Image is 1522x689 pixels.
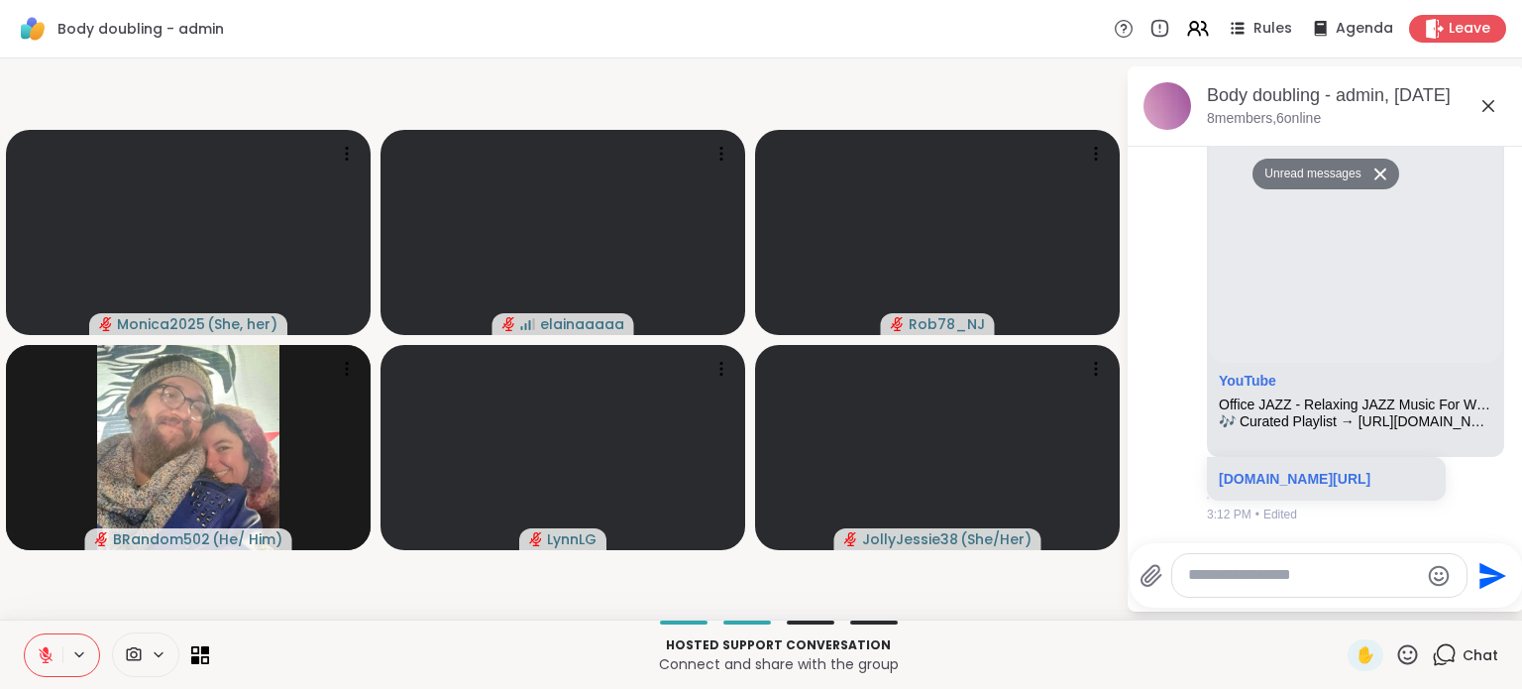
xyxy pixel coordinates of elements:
p: 8 members, 6 online [1207,109,1321,129]
span: audio-muted [844,532,858,546]
span: audio-muted [95,532,109,546]
img: BRandom502 [97,345,279,550]
span: Leave [1449,19,1490,39]
span: elainaaaaa [540,314,624,334]
span: BRandom502 [113,529,210,549]
span: audio-muted [891,317,905,331]
iframe: Office JAZZ - Relaxing JAZZ Music For Work, Concentration and Focus [1209,97,1502,363]
p: Hosted support conversation [221,636,1336,654]
span: audio-muted [502,317,516,331]
div: Office JAZZ - Relaxing JAZZ Music For Work, Concentration and Focus [1219,397,1492,413]
a: [DOMAIN_NAME][URL] [1219,471,1370,487]
div: Body doubling - admin, [DATE] [1207,83,1508,108]
img: ShareWell Logomark [16,12,50,46]
span: Rules [1253,19,1292,39]
button: Emoji picker [1427,564,1451,588]
span: 3:12 PM [1207,506,1251,523]
span: audio-muted [529,532,543,546]
span: • [1255,506,1259,523]
img: Body doubling - admin, Oct 07 [1143,82,1191,130]
span: Rob78_NJ [909,314,985,334]
span: Agenda [1336,19,1393,39]
span: ( He/ Him ) [212,529,282,549]
span: Edited [1263,506,1297,523]
span: ( She, her ) [207,314,277,334]
span: audio-muted [99,317,113,331]
p: Connect and share with the group [221,654,1336,674]
span: ✋ [1356,643,1375,667]
a: Attachment [1219,373,1276,389]
span: Monica2025 [117,314,205,334]
span: Chat [1463,645,1498,665]
span: LynnLG [547,529,597,549]
textarea: Type your message [1188,565,1419,586]
div: 🎶 Curated Playlist → [URL][DOMAIN_NAME] 🚀 Stay Updated: Join us on all platforms → [URL][DOMAIN_N... [1219,413,1492,430]
button: Unread messages [1252,159,1366,190]
span: ( She/Her ) [960,529,1032,549]
button: Send [1468,553,1512,598]
span: Body doubling - admin [57,19,224,39]
span: JollyJessie38 [862,529,958,549]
